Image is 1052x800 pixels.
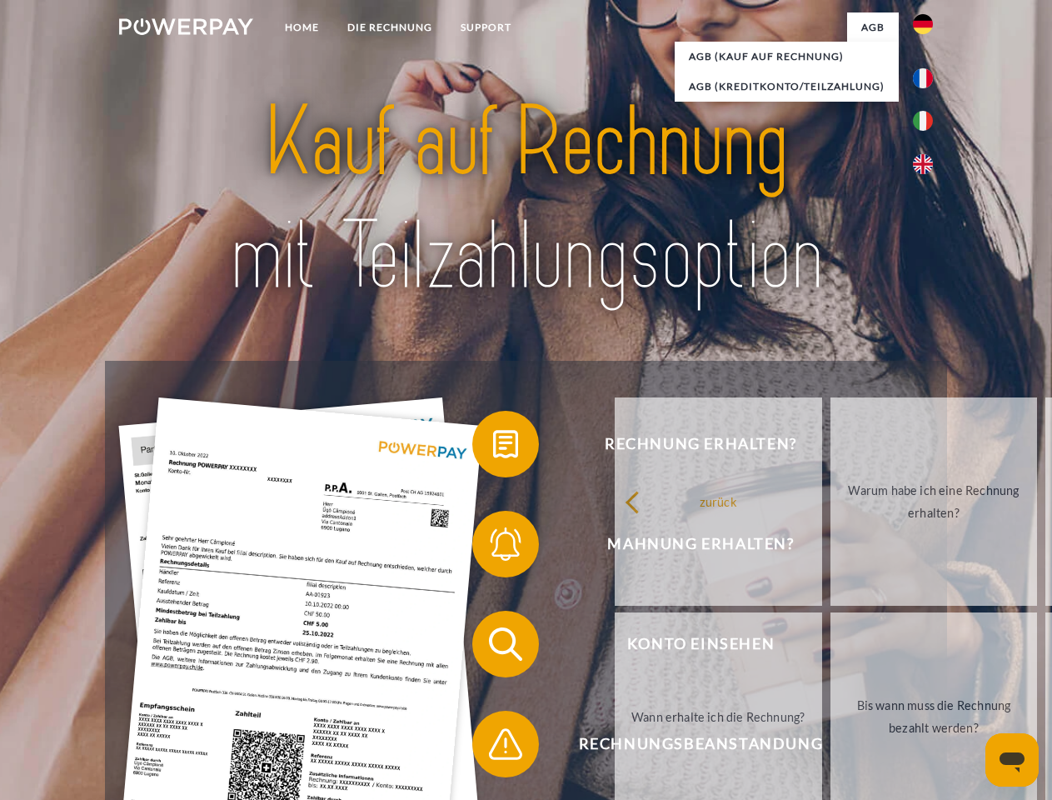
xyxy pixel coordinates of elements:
button: Konto einsehen [472,611,905,677]
img: qb_warning.svg [485,723,526,765]
button: Rechnungsbeanstandung [472,711,905,777]
a: AGB (Kreditkonto/Teilzahlung) [675,72,899,102]
img: qb_bell.svg [485,523,526,565]
a: agb [847,12,899,42]
img: fr [913,68,933,88]
img: qb_bill.svg [485,423,526,465]
a: AGB (Kauf auf Rechnung) [675,42,899,72]
img: it [913,111,933,131]
iframe: Schaltfläche zum Öffnen des Messaging-Fensters [985,733,1039,787]
a: SUPPORT [446,12,526,42]
div: Bis wann muss die Rechnung bezahlt werden? [840,694,1028,739]
a: DIE RECHNUNG [333,12,446,42]
img: logo-powerpay-white.svg [119,18,253,35]
img: en [913,154,933,174]
div: Warum habe ich eine Rechnung erhalten? [840,479,1028,524]
a: Home [271,12,333,42]
img: de [913,14,933,34]
img: qb_search.svg [485,623,526,665]
button: Rechnung erhalten? [472,411,905,477]
img: title-powerpay_de.svg [159,80,893,319]
div: zurück [625,490,812,512]
button: Mahnung erhalten? [472,511,905,577]
div: Wann erhalte ich die Rechnung? [625,705,812,727]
